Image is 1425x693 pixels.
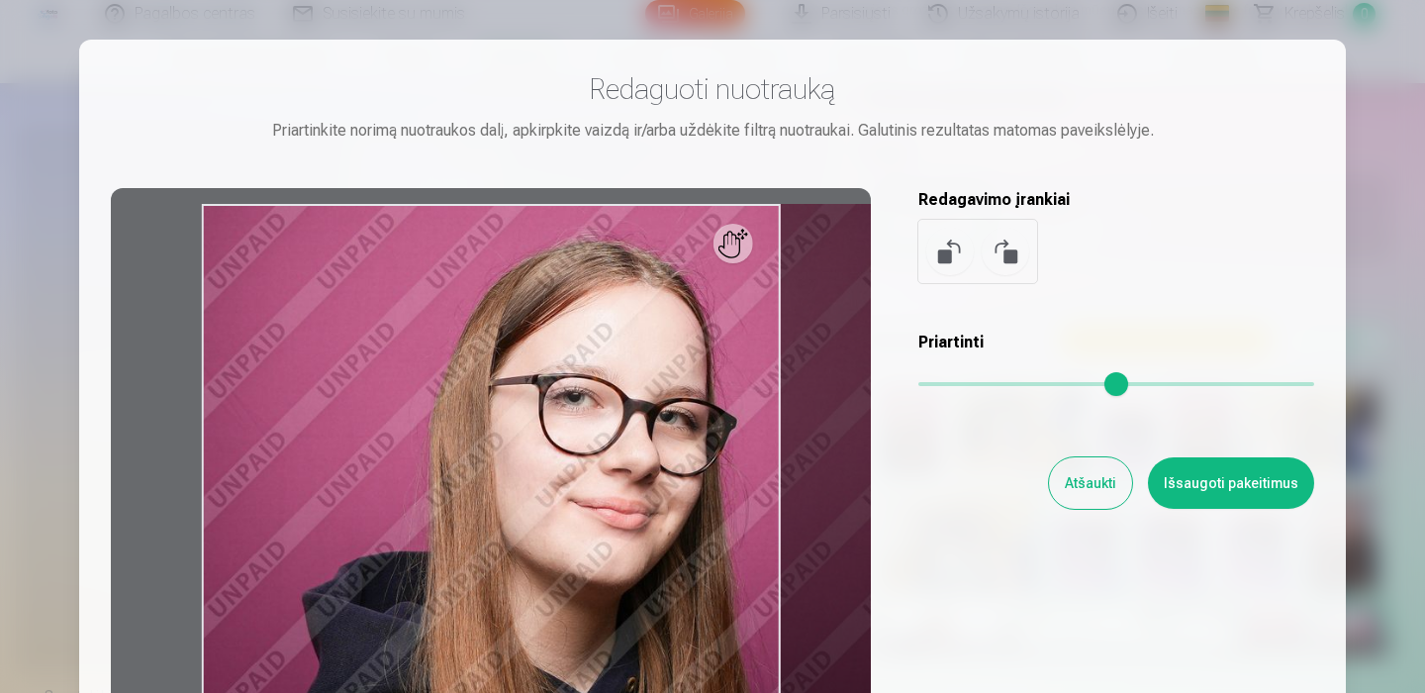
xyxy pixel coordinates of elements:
div: Priartinkite norimą nuotraukos dalį, apkirpkite vaizdą ir/arba uždėkite filtrą nuotraukai. Galuti... [111,119,1314,143]
button: Išsaugoti pakeitimus [1148,457,1314,509]
h3: Redaguoti nuotrauką [111,71,1314,107]
h5: Priartinti [918,331,1314,354]
h5: Redagavimo įrankiai [918,188,1314,212]
button: Atšaukti [1049,457,1132,509]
